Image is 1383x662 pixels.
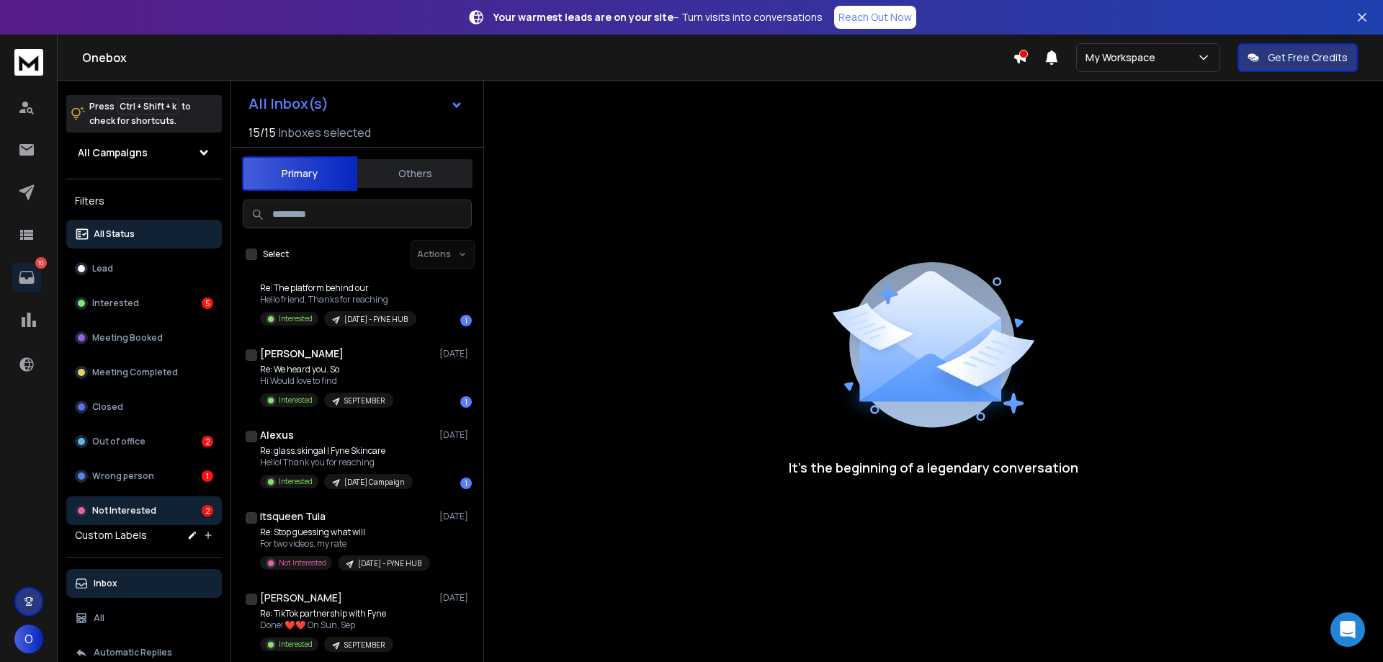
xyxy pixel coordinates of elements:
[242,156,357,191] button: Primary
[279,395,313,406] p: Interested
[66,604,222,632] button: All
[66,462,222,491] button: Wrong person1
[260,282,416,294] p: Re: The platform behind our
[358,558,421,569] p: [DATE] - FYNE HUB
[14,625,43,653] button: O
[66,220,222,249] button: All Status
[35,257,47,269] p: 10
[66,323,222,352] button: Meeting Booked
[94,578,117,589] p: Inbox
[94,647,172,658] p: Automatic Replies
[493,10,823,24] p: – Turn visits into conversations
[344,395,385,406] p: SEPTEMBER
[66,427,222,456] button: Out of office2
[260,346,344,361] h1: [PERSON_NAME]
[279,313,313,324] p: Interested
[344,314,408,325] p: [DATE] - FYNE HUB
[82,49,1013,66] h1: Onebox
[279,476,313,487] p: Interested
[460,396,472,408] div: 1
[439,592,472,604] p: [DATE]
[14,49,43,76] img: logo
[344,640,385,650] p: SEPTEMBER
[202,470,213,482] div: 1
[66,358,222,387] button: Meeting Completed
[344,477,404,488] p: [DATE] Campaign
[92,470,154,482] p: Wrong person
[260,294,416,305] p: Hello friend, Thanks for reaching
[66,496,222,525] button: Not Interested2
[493,10,673,24] strong: Your warmest leads are on your site
[439,348,472,359] p: [DATE]
[279,639,313,650] p: Interested
[237,89,475,118] button: All Inbox(s)
[260,364,393,375] p: Re: We heard you. So
[249,124,276,141] span: 15 / 15
[66,254,222,283] button: Lead
[834,6,916,29] a: Reach Out Now
[260,375,393,387] p: Hi Would love to find
[260,591,342,605] h1: [PERSON_NAME]
[260,619,393,631] p: Done! ❤️❤️ On Sun, Sep
[66,138,222,167] button: All Campaigns
[202,505,213,516] div: 2
[260,538,430,550] p: For two videos, my rate
[92,401,123,413] p: Closed
[460,315,472,326] div: 1
[66,569,222,598] button: Inbox
[78,146,148,160] h1: All Campaigns
[838,10,912,24] p: Reach Out Now
[92,436,146,447] p: Out of office
[249,97,328,111] h1: All Inbox(s)
[439,511,472,522] p: [DATE]
[279,124,371,141] h3: Inboxes selected
[117,98,179,115] span: Ctrl + Shift + k
[460,478,472,489] div: 1
[1237,43,1358,72] button: Get Free Credits
[66,191,222,211] h3: Filters
[1330,612,1365,647] div: Open Intercom Messenger
[260,608,393,619] p: Re: TikTok partnership with Fyne
[260,457,413,468] p: Hello! Thank you for reaching
[202,436,213,447] div: 2
[75,528,147,542] h3: Custom Labels
[1268,50,1348,65] p: Get Free Credits
[94,612,104,624] p: All
[66,289,222,318] button: Interested5
[92,263,113,274] p: Lead
[92,367,178,378] p: Meeting Completed
[202,298,213,309] div: 5
[260,509,326,524] h1: Itsqueen Tula
[357,158,473,189] button: Others
[92,298,139,309] p: Interested
[1086,50,1161,65] p: My Workspace
[92,505,156,516] p: Not Interested
[260,428,294,442] h1: Alexus
[260,445,413,457] p: Re: glass.skingal | Fyne Skincare
[89,99,191,128] p: Press to check for shortcuts.
[66,393,222,421] button: Closed
[260,527,430,538] p: Re: Stop guessing what will
[439,429,472,441] p: [DATE]
[92,332,163,344] p: Meeting Booked
[789,457,1078,478] p: It’s the beginning of a legendary conversation
[12,263,41,292] a: 10
[94,228,135,240] p: All Status
[279,558,326,568] p: Not Interested
[263,249,289,260] label: Select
